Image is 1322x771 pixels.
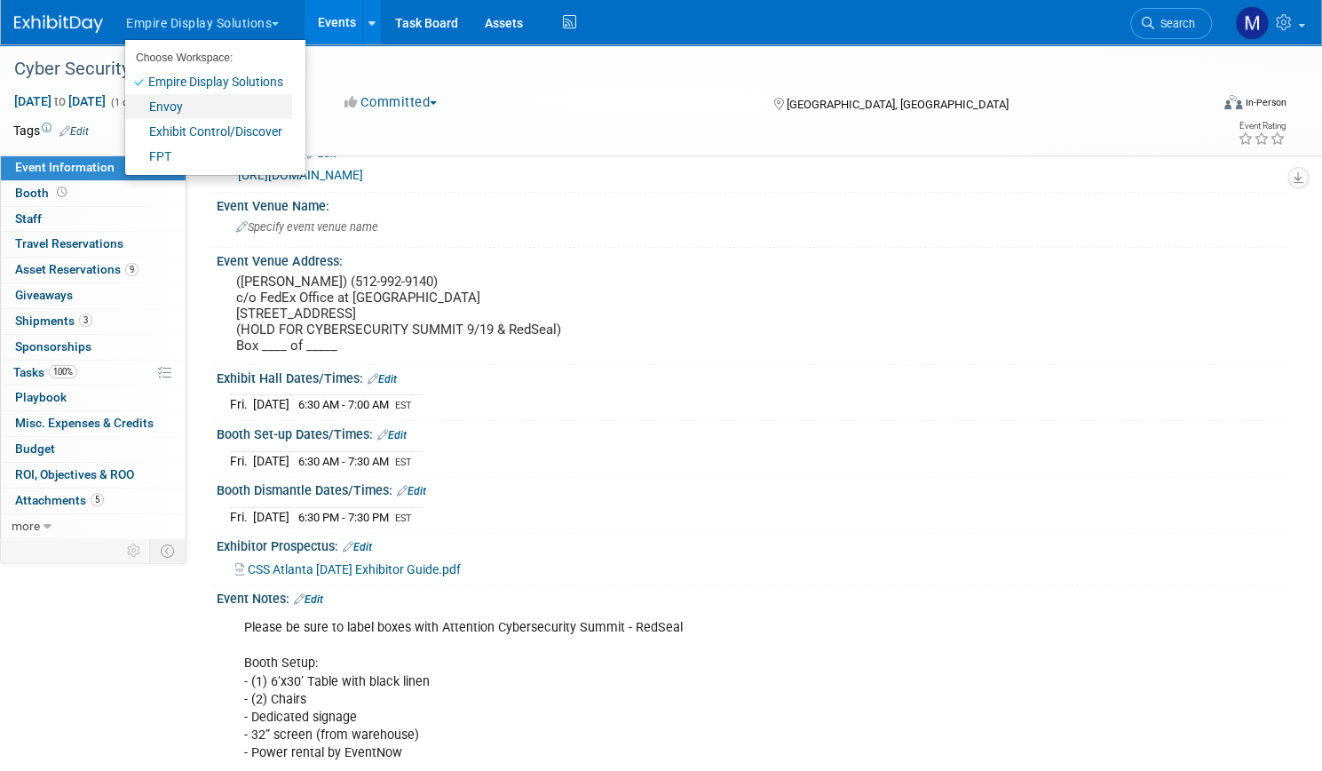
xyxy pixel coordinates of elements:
[14,15,103,33] img: ExhibitDay
[1,385,186,410] a: Playbook
[395,513,412,524] span: EST
[15,467,134,481] span: ROI, Objectives & ROO
[13,93,107,109] span: [DATE] [DATE]
[395,400,412,411] span: EST
[230,395,253,414] td: Fri.
[1,309,186,334] a: Shipments3
[119,539,150,562] td: Personalize Event Tab Strip
[298,398,389,411] span: 6:30 AM - 7:00 AM
[217,248,1286,270] div: Event Venue Address:
[368,373,397,385] a: Edit
[1,258,186,282] a: Asset Reservations9
[150,539,186,562] td: Toggle Event Tabs
[343,541,372,553] a: Edit
[377,429,407,441] a: Edit
[1,207,186,232] a: Staff
[15,390,67,404] span: Playbook
[109,97,141,108] span: (1 day)
[13,122,89,139] td: Tags
[253,507,289,526] td: [DATE]
[238,168,363,182] a: [URL][DOMAIN_NAME]
[230,451,253,470] td: Fri.
[1,232,186,257] a: Travel Reservations
[15,186,70,200] span: Booth
[125,94,292,119] a: Envoy
[1,437,186,462] a: Budget
[397,485,426,497] a: Edit
[1,489,186,513] a: Attachments5
[13,365,77,379] span: Tasks
[15,493,104,507] span: Attachments
[395,457,412,468] span: EST
[217,421,1286,444] div: Booth Set-up Dates/Times:
[217,585,1286,608] div: Event Notes:
[217,533,1286,556] div: Exhibitor Prospectus:
[15,160,115,174] span: Event Information
[15,441,55,456] span: Budget
[338,93,444,112] button: Committed
[79,314,92,327] span: 3
[15,288,73,302] span: Giveaways
[248,562,461,576] span: CSS Atlanta [DATE] Exhibitor Guide.pdf
[8,53,1178,85] div: Cyber Security [GEOGRAPHIC_DATA]
[59,125,89,138] a: Edit
[15,339,91,354] span: Sponsorships
[49,365,77,378] span: 100%
[1245,96,1286,109] div: In-Person
[236,220,378,234] span: Specify event venue name
[1238,122,1286,131] div: Event Rating
[217,193,1286,215] div: Event Venue Name:
[1,155,186,180] a: Event Information
[125,69,292,94] a: Empire Display Solutions
[125,263,139,276] span: 9
[15,211,42,226] span: Staff
[1,335,186,360] a: Sponsorships
[91,493,104,506] span: 5
[1096,92,1286,119] div: Event Format
[1,411,186,436] a: Misc. Expenses & Credits
[217,365,1286,388] div: Exhibit Hall Dates/Times:
[1224,95,1242,109] img: Format-Inperson.png
[235,562,461,576] a: CSS Atlanta [DATE] Exhibitor Guide.pdf
[15,262,139,276] span: Asset Reservations
[125,46,292,69] li: Choose Workspace:
[15,314,92,328] span: Shipments
[1,463,186,488] a: ROI, Objectives & ROO
[53,186,70,199] span: Booth not reserved yet
[298,511,389,524] span: 6:30 PM - 7:30 PM
[253,451,289,470] td: [DATE]
[51,94,68,108] span: to
[1130,8,1212,39] a: Search
[236,274,643,354] pre: ([PERSON_NAME]) (512-992-9140) c/o FedEx Office at [GEOGRAPHIC_DATA] [STREET_ADDRESS] (HOLD FOR C...
[1235,6,1269,40] img: Matt h
[15,416,154,430] span: Misc. Expenses & Credits
[12,519,40,533] span: more
[298,455,389,468] span: 6:30 AM - 7:30 AM
[1,361,186,385] a: Tasks100%
[787,98,1009,111] span: [GEOGRAPHIC_DATA], [GEOGRAPHIC_DATA]
[15,236,123,250] span: Travel Reservations
[1,283,186,308] a: Giveaways
[217,477,1286,500] div: Booth Dismantle Dates/Times:
[1154,17,1195,30] span: Search
[230,507,253,526] td: Fri.
[125,144,292,169] a: FPT
[125,119,292,144] a: Exhibit Control/Discover
[294,593,323,606] a: Edit
[232,610,1081,771] div: Please be sure to label boxes with Attention Cybersecurity Summit - RedSeal Booth Setup: - (1) 6’...
[253,395,289,414] td: [DATE]
[1,514,186,539] a: more
[1,181,186,206] a: Booth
